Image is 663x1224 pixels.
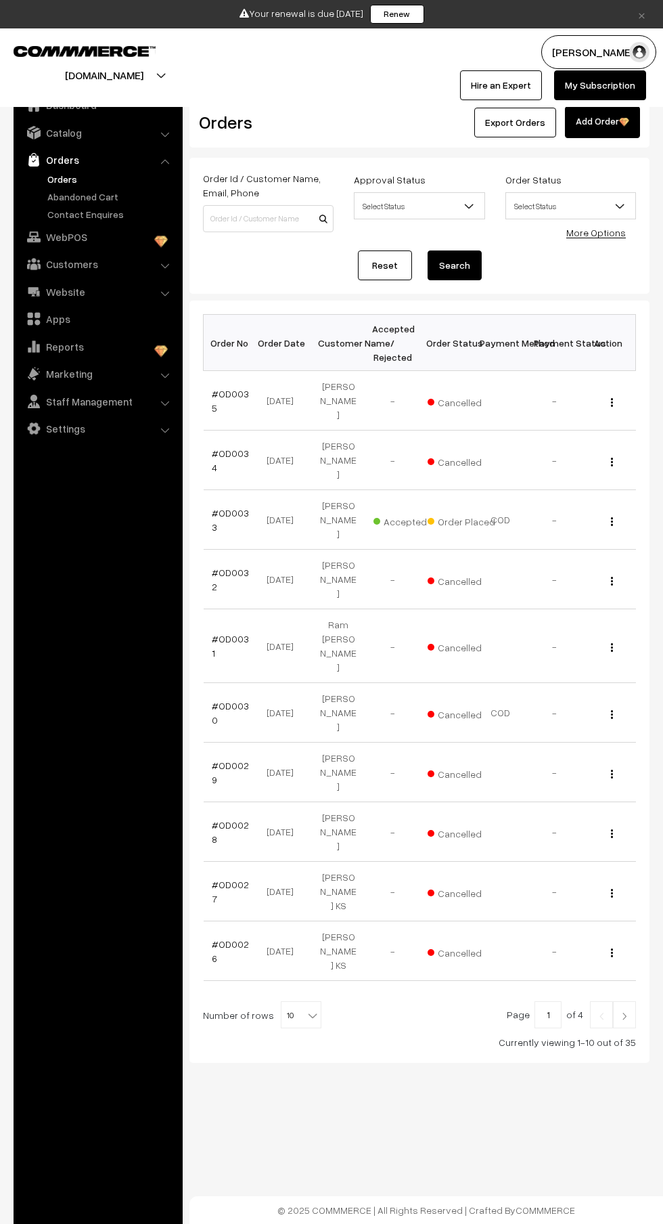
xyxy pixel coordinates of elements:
[528,371,582,431] td: -
[365,743,419,802] td: -
[203,1035,636,1049] div: Currently viewing 1-10 out of 35
[419,315,474,371] th: Order Status
[355,194,484,218] span: Select Status
[611,577,613,586] img: Menu
[281,1001,321,1028] span: 10
[17,121,178,145] a: Catalog
[212,760,249,785] a: #OD0029
[428,571,495,588] span: Cancelled
[18,58,191,92] button: [DOMAIN_NAME]
[257,490,311,550] td: [DATE]
[17,362,178,386] a: Marketing
[428,637,495,655] span: Cancelled
[428,511,495,529] span: Order Placed
[611,643,613,652] img: Menu
[17,307,178,331] a: Apps
[428,942,495,960] span: Cancelled
[311,743,365,802] td: [PERSON_NAME]
[257,550,311,609] td: [DATE]
[44,207,178,221] a: Contact Enquires
[257,683,311,743] td: [DATE]
[633,6,651,22] a: ×
[311,609,365,683] td: Ram [PERSON_NAME]
[203,1008,274,1022] span: Number of rows
[212,819,249,845] a: #OD0028
[507,1009,530,1020] span: Page
[5,5,658,24] div: Your renewal is due [DATE]
[354,192,484,219] span: Select Status
[528,490,582,550] td: -
[566,1009,583,1020] span: of 4
[505,173,562,187] label: Order Status
[17,416,178,441] a: Settings
[629,42,649,62] img: user
[528,921,582,981] td: -
[611,889,613,898] img: Menu
[611,770,613,779] img: Menu
[528,550,582,609] td: -
[611,398,613,407] img: Menu
[611,829,613,838] img: Menu
[257,802,311,862] td: [DATE]
[17,334,178,359] a: Reports
[541,35,656,69] button: [PERSON_NAME]
[365,315,419,371] th: Accepted / Rejected
[354,173,426,187] label: Approval Status
[474,108,556,137] button: Export Orders
[474,490,528,550] td: COD
[428,823,495,841] span: Cancelled
[358,250,412,280] a: Reset
[17,225,178,249] a: WebPOS
[212,447,249,473] a: #OD0034
[611,458,613,466] img: Menu
[428,250,482,280] button: Search
[311,921,365,981] td: [PERSON_NAME] KS
[528,802,582,862] td: -
[44,172,178,186] a: Orders
[203,171,334,200] label: Order Id / Customer Name, Email, Phone
[566,227,626,238] a: More Options
[618,1012,631,1020] img: Right
[311,490,365,550] td: [PERSON_NAME]
[370,5,424,24] a: Renew
[257,371,311,431] td: [DATE]
[365,550,419,609] td: -
[365,609,419,683] td: -
[17,148,178,172] a: Orders
[428,704,495,722] span: Cancelled
[212,879,249,904] a: #OD0027
[257,862,311,921] td: [DATE]
[257,921,311,981] td: [DATE]
[528,609,582,683] td: -
[199,112,332,133] h2: Orders
[582,315,636,371] th: Action
[611,517,613,526] img: Menu
[565,106,640,138] a: Add Order
[474,683,528,743] td: COD
[506,194,635,218] span: Select Status
[17,280,178,304] a: Website
[528,683,582,743] td: -
[311,431,365,490] td: [PERSON_NAME]
[528,315,582,371] th: Payment Status
[611,710,613,719] img: Menu
[365,371,419,431] td: -
[428,764,495,781] span: Cancelled
[212,633,249,659] a: #OD0031
[528,743,582,802] td: -
[428,452,495,469] span: Cancelled
[311,862,365,921] td: [PERSON_NAME] KS
[516,1204,575,1216] a: COMMMERCE
[311,371,365,431] td: [PERSON_NAME]
[212,507,249,533] a: #OD0033
[474,315,528,371] th: Payment Method
[428,392,495,410] span: Cancelled
[17,389,178,414] a: Staff Management
[17,252,178,276] a: Customers
[595,1012,608,1020] img: Left
[257,315,311,371] th: Order Date
[212,388,249,414] a: #OD0035
[365,862,419,921] td: -
[257,743,311,802] td: [DATE]
[428,883,495,900] span: Cancelled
